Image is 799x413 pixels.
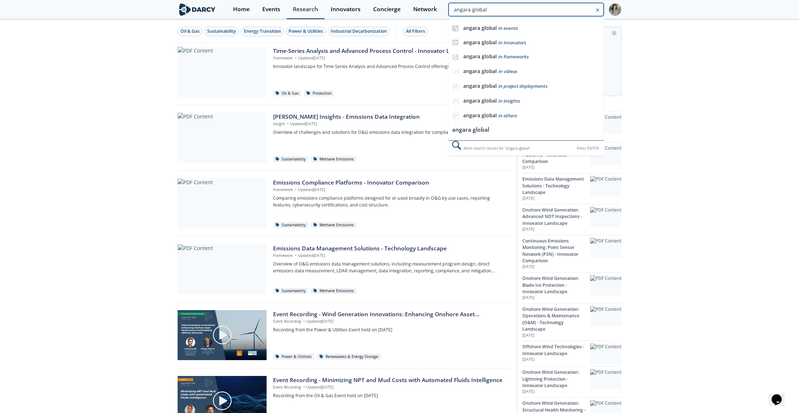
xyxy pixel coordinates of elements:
p: [DATE] [522,196,590,201]
a: Video Content Event Recording - Wind Generation Innovations: Enhancing Onshore Asset Performance ... [178,310,512,360]
button: Energy Transition [241,27,284,36]
button: Power & Utilities [286,27,326,36]
div: Research [293,6,318,12]
p: Innovator landscape for Time-Series Analysis and Advanced Process Control offerings and product s... [273,63,507,70]
div: Oil & Gas [180,28,200,35]
div: Methane Emissions [311,288,357,294]
button: Sustainability [204,27,239,36]
span: • [302,385,306,390]
div: Sustainability [273,288,308,294]
p: [DATE] [522,333,590,339]
a: Offshore Wind Technologies - Innovator Landscape [DATE] PDF Content [522,341,621,366]
p: Insight Updated [DATE] [273,121,507,127]
span: • [294,55,298,60]
p: [DATE] [522,264,590,270]
p: [DATE] [522,227,590,232]
div: Concierge [373,6,401,12]
a: PDF Content Emissions Compliance Platforms - Innovator Comparison Framework •Updated[DATE] Compar... [178,178,512,229]
span: • [294,253,298,258]
p: Event Recording Updated [DATE] [273,385,507,390]
div: Home [233,6,250,12]
div: Events [262,6,280,12]
button: Oil & Gas [178,27,202,36]
p: Comparing emissions compliance platforms designed for or used broadly in O&G by use cases, report... [273,195,507,208]
p: Recording from the Oil & Gas Event held on [DATE] [273,392,507,399]
p: [DATE] [522,295,590,301]
img: play-chapters-gray.svg [212,391,232,411]
img: Video Content [178,310,267,360]
li: angara global [448,123,604,137]
p: [DATE] [522,389,590,395]
a: Onshore Wind Generation: Blade Ice Protection - Innovator Landscape [DATE] PDF Content [522,272,621,303]
p: Event Recording Updated [DATE] [273,319,507,324]
div: Emissions Data Management Solutions - Technology Landscape [522,176,590,196]
a: PDF Content Emissions Data Management Solutions - Technology Landscape Framework •Updated[DATE] O... [178,244,512,295]
b: angara global [463,39,497,46]
p: [DATE] [522,165,590,171]
span: in events [498,25,518,31]
div: Emissions Compliance Platforms - Innovator Comparison [273,178,507,187]
a: PDF Content [PERSON_NAME] Insights - Emissions Data Integration Insight •Updated[DATE] Overview o... [178,113,512,163]
img: information.svg [612,31,616,35]
div: Offshore Wind Technologies - Innovator Landscape [522,344,590,357]
div: Sustainability [273,222,308,228]
b: angara global [463,97,497,104]
div: Onshore Wind Generation: Blade Ice Protection - Innovator Landscape [522,275,590,295]
div: Event Recording - Minimizing NPT and Mud Costs with Automated Fluids Intelligence [273,376,507,385]
div: Power & Utilities [289,28,323,35]
span: in insights [498,98,520,104]
div: All Filters [406,28,425,35]
div: Event Recording - Wind Generation Innovations: Enhancing Onshore Asset Performance and Enabling O... [273,310,507,319]
p: Framework Updated [DATE] [273,55,507,61]
a: Emissions Compliance Platforms - Innovator Comparison [DATE] PDF Content [522,142,621,173]
span: • [286,121,290,126]
a: Onshore Wind Generation: Lightning Protection - Innovator Landscape [DATE] PDF Content [522,366,621,397]
div: Renewables & Energy Storage [317,354,381,360]
div: [PERSON_NAME] Insights - Emissions Data Integration [273,113,507,121]
b: angara global [463,24,497,31]
p: Overview of O&G emissions data management solutions, including measurement program design, direct... [273,261,507,274]
div: Methane Emissions [311,156,357,163]
a: Emissions Data Management Solutions - Technology Landscape [DATE] PDF Content [522,173,621,204]
p: Recording from the Power & Utilities Event held on [DATE] [273,327,507,333]
p: Framework Updated [DATE] [273,253,507,259]
span: • [302,319,306,324]
span: in others [498,113,517,119]
div: Onshore Wind Generation: Operations & Maintenance (O&M) - Technology Landscape [522,306,590,333]
span: in videos [498,68,517,74]
span: • [294,187,298,192]
input: Advanced Search [448,3,604,16]
span: in innovators [498,40,526,46]
img: logo-wide.svg [178,3,217,16]
div: Sustainability [207,28,236,35]
p: Framework Updated [DATE] [273,187,507,193]
iframe: chat widget [769,384,792,406]
div: Power & Utilities [273,354,314,360]
div: Press ENTER [577,145,599,152]
div: Time-Series Analysis and Advanced Process Control - Innovator Landscape [273,47,507,55]
button: All Filters [403,27,428,36]
div: Industrial Decarbonization [331,28,387,35]
img: icon [452,25,459,31]
img: Profile [609,3,621,16]
div: Emissions Data Management Solutions - Technology Landscape [273,244,507,253]
span: in project deployments [498,83,547,89]
div: Production [304,90,334,97]
a: Continuous Emissions Monitoring: Point Sensor Network (PSN) - Innovator Comparison [DATE] PDF Con... [522,235,621,272]
div: Methane Emissions [311,222,357,228]
img: icon [452,39,459,46]
b: angara global [463,68,497,74]
a: Onshore Wind Generation: Operations & Maintenance (O&M) - Technology Landscape [DATE] PDF Content [522,303,621,341]
b: angara global [463,82,497,89]
div: Continuous Emissions Monitoring: Point Sensor Network (PSN) - Innovator Comparison [522,238,590,264]
p: Overview of challenges and solutions for O&G emissions data integration for compliance and operat... [273,129,507,136]
img: play-chapters-gray.svg [212,325,232,345]
a: PDF Content Time-Series Analysis and Advanced Process Control - Innovator Landscape Framework •Up... [178,47,512,97]
span: in frameworks [498,54,528,60]
div: Onshore Wind Generation: Advanced NDT Inspections - Innovator Landscape [522,207,590,227]
div: Onshore Wind Generation: Lightning Protection - Innovator Landscape [522,369,590,389]
div: Sustainability [273,156,308,163]
a: Onshore Wind Generation: Advanced NDT Inspections - Innovator Landscape [DATE] PDF Content [522,204,621,235]
p: [DATE] [522,357,590,363]
b: angara global [463,112,497,119]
